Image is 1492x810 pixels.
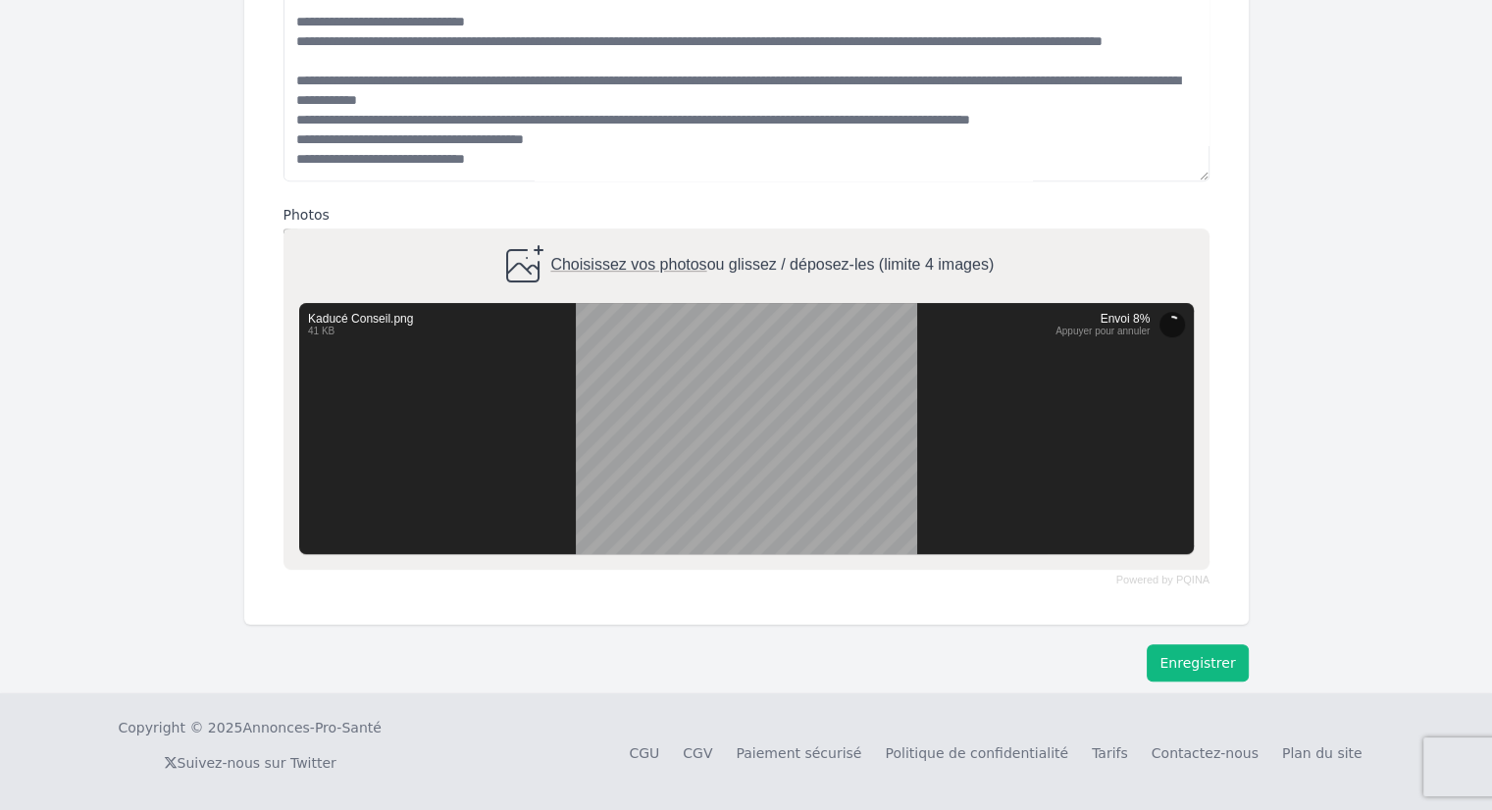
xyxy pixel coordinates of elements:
span: Choisissez vos photos [550,256,706,273]
a: Tarifs [1092,745,1128,761]
div: ou glissez / déposez-les (limite 4 images) [498,242,993,289]
button: Enregistrer [1147,644,1248,682]
a: CGV [683,745,712,761]
a: Powered by PQINA [1115,576,1209,584]
label: Photos [283,205,1209,225]
a: Contactez-nous [1152,745,1259,761]
a: Politique de confidentialité [885,745,1068,761]
a: Suivez-nous sur Twitter [164,755,336,771]
a: Annonces-Pro-Santé [242,718,381,737]
div: Copyright © 2025 [119,718,382,737]
a: Plan du site [1282,745,1363,761]
a: Paiement sécurisé [736,745,861,761]
a: CGU [629,745,659,761]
